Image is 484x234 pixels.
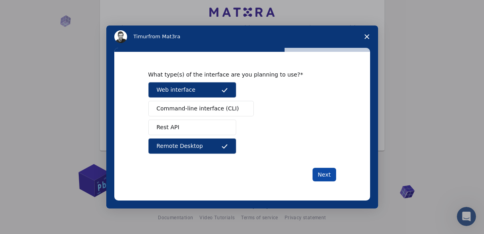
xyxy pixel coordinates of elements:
span: Web interface [157,86,195,94]
button: Next [313,168,336,181]
img: Profile image for Timur [114,30,127,43]
span: Rest API [157,123,179,132]
span: Close survey [356,26,378,48]
span: from Mat3ra [148,33,180,39]
button: Web interface [148,82,236,98]
span: Timur [133,33,148,39]
span: Remote Desktop [157,142,203,150]
span: Command-line interface (CLI) [157,104,239,113]
button: Command-line interface (CLI) [148,101,254,116]
div: What type(s) of the interface are you planning to use? [148,71,324,78]
button: Remote Desktop [148,138,236,154]
button: Rest API [148,120,236,135]
span: Support [16,6,45,13]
